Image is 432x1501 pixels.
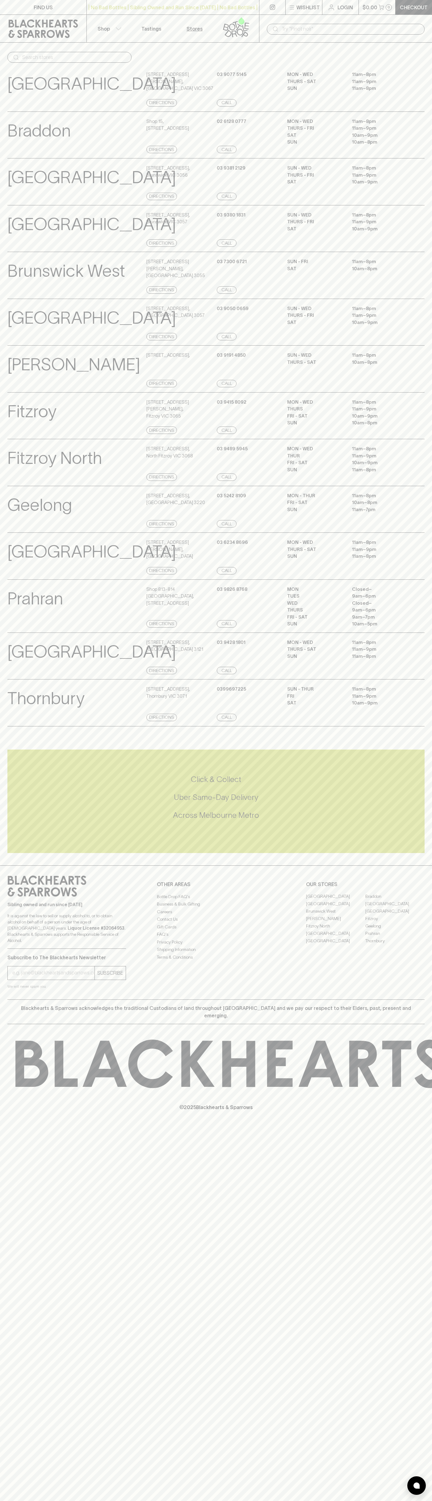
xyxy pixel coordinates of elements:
[217,639,245,646] p: 03 9428 1801
[146,399,215,420] p: [STREET_ADDRESS][PERSON_NAME] , Fitzroy VIC 3065
[352,546,408,553] p: 11am – 9pm
[352,499,408,506] p: 10am – 8pm
[365,900,425,908] a: [GEOGRAPHIC_DATA]
[352,118,408,125] p: 11am – 8pm
[287,614,343,621] p: FRI - SAT
[130,15,173,42] a: Tastings
[352,445,408,452] p: 11am – 8pm
[352,686,408,693] p: 11am – 8pm
[157,946,275,953] a: Shipping Information
[7,586,63,612] p: Prahran
[287,399,343,406] p: MON - WED
[217,99,237,107] a: Call
[146,146,177,153] a: Directions
[12,968,94,978] input: e.g. jane@blackheartsandsparrows.com.au
[217,586,247,593] p: 03 9826 8768
[352,165,408,172] p: 11am – 8pm
[365,893,425,900] a: Braddon
[22,53,127,62] input: Search stores
[157,893,275,900] a: Bottle Drop FAQ's
[146,212,190,225] p: [STREET_ADDRESS] , Brunswick VIC 3057
[306,893,365,900] a: [GEOGRAPHIC_DATA]
[7,165,176,190] p: [GEOGRAPHIC_DATA]
[217,305,249,312] p: 03 9050 0659
[7,639,176,665] p: [GEOGRAPHIC_DATA]
[287,499,343,506] p: FRI - SAT
[352,506,408,513] p: 11am – 7pm
[287,700,343,707] p: Sat
[146,445,193,459] p: [STREET_ADDRESS] , North Fitzroy VIC 3068
[287,607,343,614] p: THURS
[217,620,237,628] a: Call
[352,539,408,546] p: 11am – 8pm
[287,312,343,319] p: THURS - FRI
[7,983,126,990] p: We will never spam you
[7,774,425,784] h5: Click & Collect
[287,553,343,560] p: SUN
[352,218,408,225] p: 11am – 9pm
[352,399,408,406] p: 11am – 8pm
[287,445,343,452] p: MON - WED
[217,445,248,452] p: 03 9489 5945
[287,225,343,233] p: SAT
[7,399,57,424] p: Fitzroy
[352,693,408,700] p: 11am – 9pm
[306,908,365,915] a: Brunswick West
[87,15,130,42] button: Shop
[287,139,343,146] p: SUN
[287,265,343,272] p: SAT
[173,15,216,42] a: Stores
[7,305,176,331] p: [GEOGRAPHIC_DATA]
[352,265,408,272] p: 10am – 8pm
[97,969,123,977] p: SUBSCRIBE
[287,179,343,186] p: SAT
[352,459,408,466] p: 10am – 9pm
[287,586,343,593] p: MON
[306,930,365,937] a: [GEOGRAPHIC_DATA]
[217,239,237,247] a: Call
[352,125,408,132] p: 11am – 9pm
[287,413,343,420] p: FRI - SAT
[146,258,215,279] p: [STREET_ADDRESS][PERSON_NAME] , [GEOGRAPHIC_DATA] 3055
[287,466,343,473] p: SUN
[7,902,126,908] p: Sibling owned and run since [DATE]
[157,881,275,888] p: OTHER AREAS
[98,25,110,32] p: Shop
[287,419,343,427] p: SUN
[352,406,408,413] p: 11am – 9pm
[352,352,408,359] p: 11am – 8pm
[146,620,177,628] a: Directions
[146,667,177,674] a: Directions
[287,218,343,225] p: THURS - FRI
[217,686,246,693] p: 0399697225
[146,380,177,387] a: Directions
[157,916,275,923] a: Contact Us
[217,71,246,78] p: 03 9077 5145
[352,78,408,85] p: 11am – 9pm
[352,492,408,499] p: 11am – 8pm
[141,25,161,32] p: Tastings
[146,333,177,340] a: Directions
[7,492,72,518] p: Geelong
[287,132,343,139] p: SAT
[217,492,246,499] p: 03 5242 8109
[7,71,176,97] p: [GEOGRAPHIC_DATA]
[287,258,343,265] p: SUN - FRI
[217,520,237,528] a: Call
[157,953,275,961] a: Terms & Conditions
[217,539,248,546] p: 03 6234 8696
[217,118,246,125] p: 02 6128 0777
[7,750,425,853] div: Call to action block
[7,954,126,961] p: Subscribe to The Blackhearts Newsletter
[95,966,126,980] button: SUBSCRIBE
[352,700,408,707] p: 10am – 9pm
[7,792,425,802] h5: Uber Same-Day Delivery
[157,938,275,946] a: Privacy Policy
[217,714,237,721] a: Call
[352,359,408,366] p: 10am – 8pm
[287,359,343,366] p: THURS - SAT
[217,380,237,387] a: Call
[306,937,365,945] a: [GEOGRAPHIC_DATA]
[352,212,408,219] p: 11am – 8pm
[352,646,408,653] p: 11am – 9pm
